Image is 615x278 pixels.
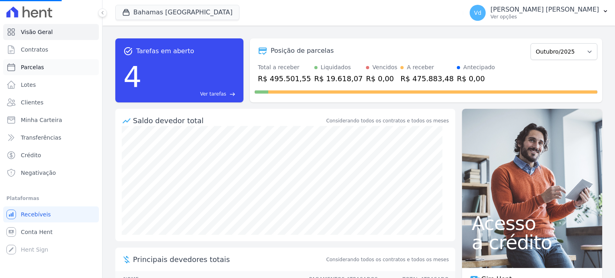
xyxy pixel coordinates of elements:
span: Visão Geral [21,28,53,36]
div: Antecipado [463,63,495,72]
a: Ver tarefas east [145,90,235,98]
a: Crédito [3,147,99,163]
span: Negativação [21,169,56,177]
span: Parcelas [21,63,44,71]
span: Minha Carteira [21,116,62,124]
div: R$ 19.618,07 [314,73,363,84]
a: Transferências [3,130,99,146]
a: Recebíveis [3,206,99,222]
div: Considerando todos os contratos e todos os meses [326,117,449,124]
span: Transferências [21,134,61,142]
a: Minha Carteira [3,112,99,128]
div: A receber [407,63,434,72]
span: task_alt [123,46,133,56]
div: R$ 0,00 [457,73,495,84]
span: Recebíveis [21,210,51,218]
div: Posição de parcelas [271,46,334,56]
span: Conta Hent [21,228,52,236]
a: Visão Geral [3,24,99,40]
button: Vd [PERSON_NAME] [PERSON_NAME] Ver opções [463,2,615,24]
a: Lotes [3,77,99,93]
span: Contratos [21,46,48,54]
div: Vencidos [372,63,397,72]
div: R$ 475.883,48 [400,73,454,84]
span: Clientes [21,98,43,106]
a: Conta Hent [3,224,99,240]
div: Liquidados [321,63,351,72]
span: Vd [474,10,481,16]
span: Crédito [21,151,41,159]
span: east [229,91,235,97]
span: a crédito [472,233,593,252]
div: Plataformas [6,194,96,203]
div: R$ 495.501,55 [258,73,311,84]
span: Ver tarefas [200,90,226,98]
span: Lotes [21,81,36,89]
p: [PERSON_NAME] [PERSON_NAME] [490,6,599,14]
div: R$ 0,00 [366,73,397,84]
span: Considerando todos os contratos e todos os meses [326,256,449,263]
p: Ver opções [490,14,599,20]
div: Total a receber [258,63,311,72]
span: Tarefas em aberto [136,46,194,56]
div: Saldo devedor total [133,115,325,126]
a: Clientes [3,94,99,110]
span: Acesso [472,214,593,233]
span: Principais devedores totais [133,254,325,265]
a: Negativação [3,165,99,181]
div: 4 [123,56,142,98]
button: Bahamas [GEOGRAPHIC_DATA] [115,5,239,20]
a: Parcelas [3,59,99,75]
a: Contratos [3,42,99,58]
